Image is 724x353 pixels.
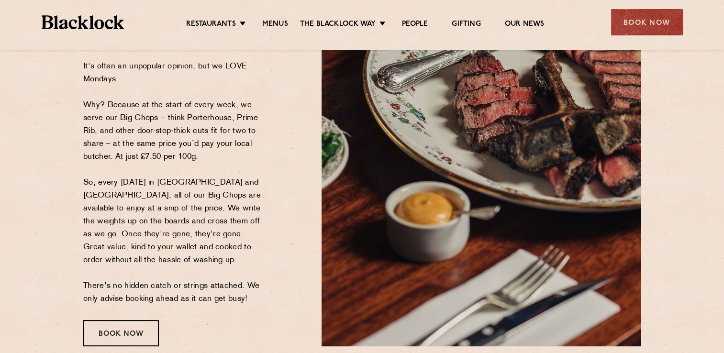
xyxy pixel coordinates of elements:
a: Our News [505,20,545,30]
a: People [402,20,428,30]
a: Menus [262,20,288,30]
p: It's often an unpopular opinion, but we LOVE Mondays. Why? Because at the start of every week, we... [83,60,267,306]
a: The Blacklock Way [300,20,376,30]
img: BL_Textured_Logo-footer-cropped.svg [42,15,124,29]
div: Book Now [611,9,683,35]
a: Gifting [452,20,480,30]
div: Book Now [83,320,159,346]
a: Restaurants [186,20,236,30]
